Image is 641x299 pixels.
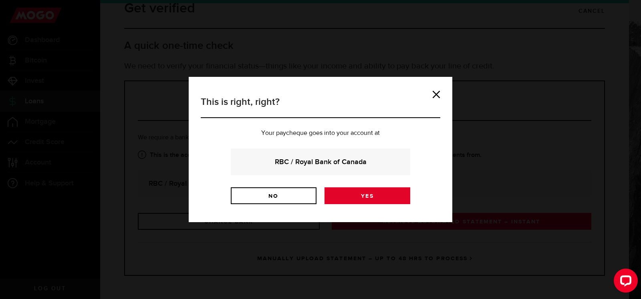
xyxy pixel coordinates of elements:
[231,187,316,204] a: No
[201,130,440,136] p: Your paycheque goes into your account at
[607,265,641,299] iframe: LiveChat chat widget
[242,157,399,167] strong: RBC / Royal Bank of Canada
[325,187,410,204] a: Yes
[201,95,440,118] h3: This is right, right?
